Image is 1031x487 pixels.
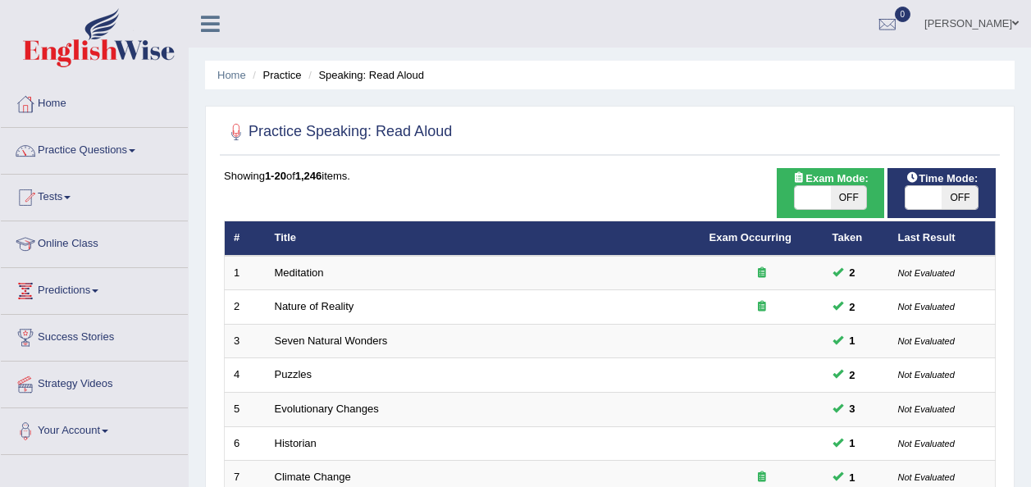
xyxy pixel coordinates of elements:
span: Time Mode: [899,170,984,187]
a: Your Account [1,408,188,449]
span: You can still take this question [843,264,862,281]
th: Last Result [889,221,996,256]
small: Not Evaluated [898,302,955,312]
th: Title [266,221,700,256]
b: 1-20 [265,170,286,182]
div: Showing of items. [224,168,996,184]
td: 5 [225,393,266,427]
a: Climate Change [275,471,351,483]
span: You can still take this question [843,469,862,486]
a: Predictions [1,268,188,309]
span: You can still take this question [843,298,862,316]
a: Meditation [275,266,324,279]
small: Not Evaluated [898,472,955,482]
a: Seven Natural Wonders [275,335,388,347]
span: You can still take this question [843,366,862,384]
span: OFF [831,186,867,209]
div: Show exams occurring in exams [777,168,885,218]
a: Practice Questions [1,128,188,169]
span: You can still take this question [843,400,862,417]
small: Not Evaluated [898,336,955,346]
li: Practice [249,67,301,83]
a: Evolutionary Changes [275,403,379,415]
td: 2 [225,290,266,325]
a: Online Class [1,221,188,262]
th: # [225,221,266,256]
a: Success Stories [1,315,188,356]
a: Historian [275,437,317,449]
span: OFF [942,186,978,209]
li: Speaking: Read Aloud [304,67,424,83]
div: Exam occurring question [709,470,814,485]
a: Puzzles [275,368,312,380]
a: Home [1,81,188,122]
td: 4 [225,358,266,393]
span: Exam Mode: [786,170,874,187]
span: 0 [895,7,911,22]
small: Not Evaluated [898,439,955,448]
a: Tests [1,175,188,216]
h2: Practice Speaking: Read Aloud [224,120,452,144]
th: Taken [823,221,889,256]
a: Strategy Videos [1,362,188,403]
a: Nature of Reality [275,300,354,312]
td: 1 [225,256,266,290]
div: Exam occurring question [709,266,814,281]
small: Not Evaluated [898,404,955,414]
div: Exam occurring question [709,299,814,315]
span: You can still take this question [843,435,862,452]
td: 6 [225,426,266,461]
b: 1,246 [295,170,322,182]
td: 3 [225,324,266,358]
small: Not Evaluated [898,268,955,278]
a: Home [217,69,246,81]
small: Not Evaluated [898,370,955,380]
span: You can still take this question [843,332,862,349]
a: Exam Occurring [709,231,791,243]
